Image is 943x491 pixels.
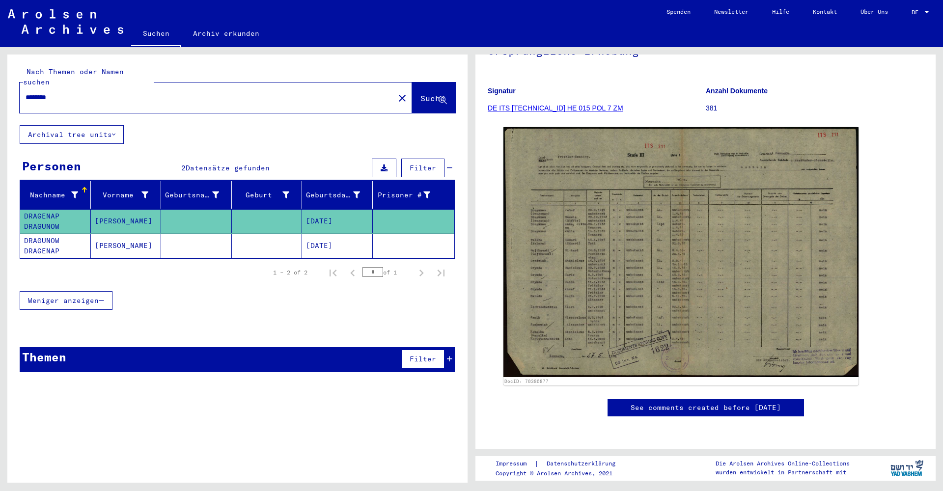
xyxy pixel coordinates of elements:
[504,379,549,384] a: DocID: 70380877
[631,403,781,413] a: See comments created before [DATE]
[496,459,534,469] a: Impressum
[161,181,232,209] mat-header-cell: Geburtsname
[24,190,78,200] div: Nachname
[706,103,923,113] p: 381
[91,209,162,233] mat-cell: [PERSON_NAME]
[412,263,431,282] button: Next page
[912,9,922,16] span: DE
[420,93,445,103] span: Suche
[377,187,443,203] div: Prisoner #
[306,190,360,200] div: Geburtsdatum
[302,181,373,209] mat-header-cell: Geburtsdatum
[236,187,302,203] div: Geburt‏
[343,263,362,282] button: Previous page
[91,234,162,258] mat-cell: [PERSON_NAME]
[95,190,149,200] div: Vorname
[165,190,219,200] div: Geburtsname
[91,181,162,209] mat-header-cell: Vorname
[181,22,271,45] a: Archiv erkunden
[323,263,343,282] button: First page
[362,268,412,277] div: of 1
[539,459,627,469] a: Datenschutzerklärung
[706,87,768,95] b: Anzahl Dokumente
[20,181,91,209] mat-header-cell: Nachname
[488,87,516,95] b: Signatur
[716,468,850,477] p: wurden entwickelt in Partnerschaft mit
[20,125,124,144] button: Archival tree units
[496,459,627,469] div: |
[888,456,925,480] img: yv_logo.png
[131,22,181,47] a: Suchen
[410,164,436,172] span: Filter
[28,296,99,305] span: Weniger anzeigen
[401,350,444,368] button: Filter
[186,164,270,172] span: Datensätze gefunden
[20,209,91,233] mat-cell: DRAGENAP DRAGUNOW
[20,234,91,258] mat-cell: DRAGUNOW DRAGENAP
[306,187,372,203] div: Geburtsdatum
[20,291,112,310] button: Weniger anzeigen
[95,187,161,203] div: Vorname
[431,263,451,282] button: Last page
[165,187,231,203] div: Geburtsname
[496,469,627,478] p: Copyright © Arolsen Archives, 2021
[302,234,373,258] mat-cell: [DATE]
[273,268,307,277] div: 1 – 2 of 2
[503,127,859,377] img: 001.jpg
[401,159,444,177] button: Filter
[410,355,436,363] span: Filter
[488,104,623,112] a: DE ITS [TECHNICAL_ID] HE 015 POL 7 ZM
[392,88,412,108] button: Clear
[236,190,290,200] div: Geburt‏
[181,164,186,172] span: 2
[716,459,850,468] p: Die Arolsen Archives Online-Collections
[412,82,455,113] button: Suche
[8,9,123,34] img: Arolsen_neg.svg
[373,181,455,209] mat-header-cell: Prisoner #
[232,181,303,209] mat-header-cell: Geburt‏
[377,190,431,200] div: Prisoner #
[22,157,81,175] div: Personen
[24,187,90,203] div: Nachname
[22,348,66,366] div: Themen
[23,67,124,86] mat-label: Nach Themen oder Namen suchen
[302,209,373,233] mat-cell: [DATE]
[396,92,408,104] mat-icon: close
